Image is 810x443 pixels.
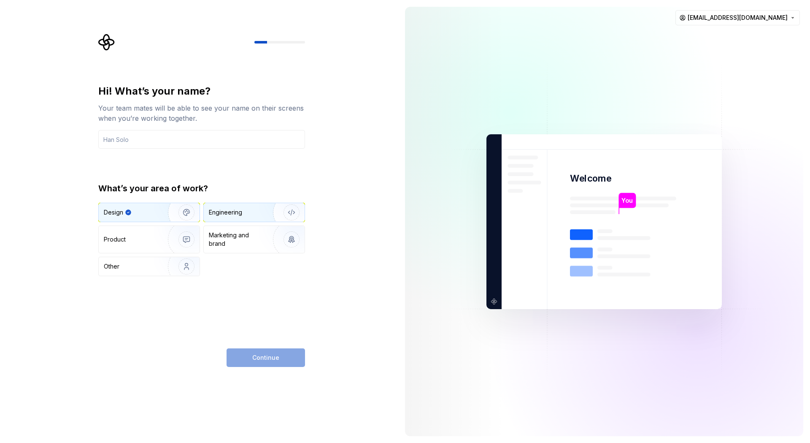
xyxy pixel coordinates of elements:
div: What’s your area of work? [98,182,305,194]
div: Design [104,208,123,217]
div: Product [104,235,126,244]
svg: Supernova Logo [98,34,115,51]
p: Welcome [570,172,611,185]
input: Han Solo [98,130,305,149]
div: Hi! What’s your name? [98,84,305,98]
div: Other [104,262,119,271]
div: Marketing and brand [209,231,266,248]
button: [EMAIL_ADDRESS][DOMAIN_NAME] [675,10,800,25]
div: Engineering [209,208,242,217]
div: Your team mates will be able to see your name on their screens when you’re working together. [98,103,305,123]
p: You [621,196,633,205]
span: [EMAIL_ADDRESS][DOMAIN_NAME] [688,14,788,22]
